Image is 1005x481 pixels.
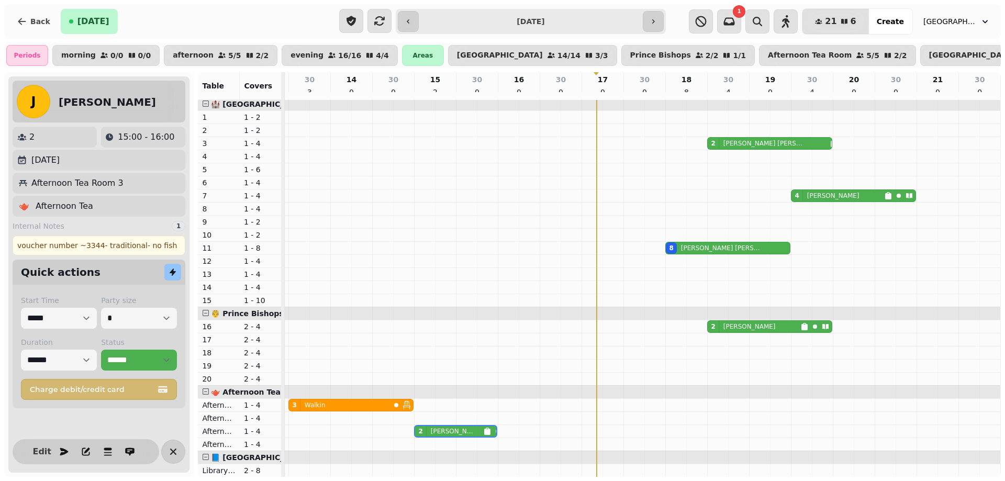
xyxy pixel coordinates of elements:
p: Afternoon Tea Room 1 [202,400,236,410]
p: 1 - 4 [244,204,277,214]
p: 2 - 4 [244,321,277,332]
span: Edit [36,448,48,456]
p: 2 [29,131,35,143]
p: 30 [723,74,733,85]
p: 7 [202,191,236,201]
span: Table [202,82,224,90]
p: 30 [388,74,398,85]
p: 1 - 4 [244,151,277,162]
h2: [PERSON_NAME] [59,95,156,109]
p: 30 [556,74,566,85]
p: 1 - 2 [244,112,277,122]
p: 0 [640,87,649,97]
button: Prince Bishops2/21/1 [621,45,755,66]
p: 1 / 1 [733,52,746,59]
p: 17 [202,334,236,345]
p: 1 - 4 [244,439,277,450]
p: 1 - 4 [244,282,277,293]
p: Prince Bishops [630,51,691,60]
p: 11 [202,243,236,253]
p: 1 - 4 [244,413,277,423]
p: 15 [430,74,440,85]
p: [GEOGRAPHIC_DATA] [457,51,543,60]
label: Start Time [21,295,97,306]
button: evening16/164/4 [282,45,398,66]
div: Areas [402,45,444,66]
p: 10 [202,230,236,240]
p: 19 [202,361,236,371]
button: Afternoon Tea Room5/52/2 [759,45,915,66]
p: 1 - 4 [244,138,277,149]
p: 1 - 10 [244,295,277,306]
p: 1 - 4 [244,191,277,201]
p: 3 [202,138,236,149]
span: 21 [825,17,836,26]
button: Create [868,9,912,34]
p: [PERSON_NAME] [431,427,474,435]
p: 2 - 4 [244,361,277,371]
p: 14 [347,74,356,85]
p: 0 [766,87,774,97]
p: 30 [472,74,482,85]
p: Afternoon Tea Room 3 [202,426,236,437]
p: 2 [202,125,236,136]
span: [GEOGRAPHIC_DATA], [GEOGRAPHIC_DATA] [923,16,976,27]
p: 30 [807,74,817,85]
span: 🫖 Afternoon Tea Room [211,388,306,396]
p: Afternoon Tea [36,200,93,212]
p: 0 / 0 [138,52,151,59]
button: Charge debit/credit card [21,379,177,400]
p: morning [61,51,96,60]
p: 1 - 4 [244,400,277,410]
p: 2 - 4 [244,348,277,358]
p: 1 - 6 [244,164,277,175]
div: 1 [172,221,185,231]
p: 4 [724,87,732,97]
span: Create [877,18,904,25]
p: 0 [515,87,523,97]
p: 1 - 2 [244,217,277,227]
p: 0 [347,87,355,97]
p: 14 [202,282,236,293]
p: 14 / 14 [557,52,580,59]
p: 20 [849,74,859,85]
div: 2 [711,322,715,331]
p: 12 [202,256,236,266]
p: 2 / 2 [706,52,719,59]
button: [DATE] [61,9,118,34]
button: [GEOGRAPHIC_DATA]14/143/3 [448,45,617,66]
span: 📘 [GEOGRAPHIC_DATA] [211,453,308,462]
p: 0 [933,87,942,97]
button: [GEOGRAPHIC_DATA], [GEOGRAPHIC_DATA] [917,12,997,31]
p: 8 [682,87,690,97]
div: 2 [711,139,715,148]
p: 19 [765,74,775,85]
span: J [31,95,36,108]
p: [DATE] [31,154,60,166]
p: 16 [202,321,236,332]
button: morning0/00/0 [52,45,160,66]
p: 1 - 4 [244,426,277,437]
div: 8 [669,244,673,252]
p: [PERSON_NAME] [723,322,776,331]
span: 🤴 Prince Bishops [211,309,283,318]
p: 4 / 4 [376,52,389,59]
p: 1 [202,112,236,122]
p: 4 [808,87,816,97]
p: [PERSON_NAME] [807,192,859,200]
p: 🫖 [19,200,29,212]
p: 2 [431,87,439,97]
label: Status [101,337,177,348]
p: 8 [202,204,236,214]
div: 4 [795,192,799,200]
p: Afternoon Tea Room 3 [31,177,124,189]
p: 2 / 2 [256,52,269,59]
p: 30 [975,74,985,85]
p: 1 - 4 [244,269,277,279]
p: evening [291,51,323,60]
p: 0 / 0 [110,52,124,59]
p: 15:00 - 16:00 [118,131,174,143]
p: 0 [891,87,900,97]
p: 1 - 2 [244,125,277,136]
p: 0 [850,87,858,97]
